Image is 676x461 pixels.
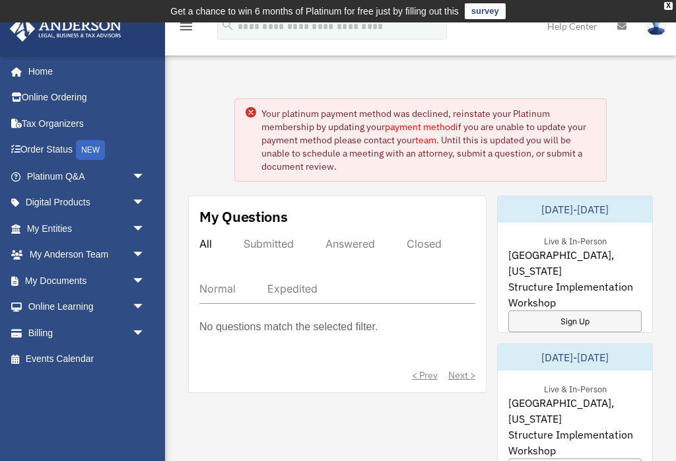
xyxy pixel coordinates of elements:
div: Submitted [244,237,294,250]
a: My Anderson Teamarrow_drop_down [9,242,165,268]
a: Events Calendar [9,346,165,372]
div: My Questions [199,207,288,227]
span: Structure Implementation Workshop [508,427,642,458]
span: arrow_drop_down [132,215,158,242]
p: No questions match the selected filter. [199,318,378,336]
div: close [664,2,673,10]
a: Tax Organizers [9,110,165,137]
span: arrow_drop_down [132,320,158,347]
a: Billingarrow_drop_down [9,320,165,346]
div: Live & In-Person [533,233,617,247]
div: Closed [407,237,442,250]
div: NEW [76,140,105,160]
div: All [199,237,212,250]
div: [DATE]-[DATE] [498,344,652,371]
span: [GEOGRAPHIC_DATA], [US_STATE] [508,395,642,427]
a: menu [178,23,194,34]
a: My Documentsarrow_drop_down [9,267,165,294]
span: arrow_drop_down [132,294,158,321]
div: Answered [325,237,375,250]
div: Get a chance to win 6 months of Platinum for free just by filling out this [170,3,459,19]
a: team [415,134,436,146]
img: Anderson Advisors Platinum Portal [6,16,125,42]
span: [GEOGRAPHIC_DATA], [US_STATE] [508,247,642,279]
span: Structure Implementation Workshop [508,279,642,310]
a: survey [465,3,506,19]
span: arrow_drop_down [132,190,158,217]
span: arrow_drop_down [132,267,158,295]
div: Normal [199,282,236,295]
span: arrow_drop_down [132,163,158,190]
div: Live & In-Person [533,381,617,395]
a: Digital Productsarrow_drop_down [9,190,165,216]
div: Expedited [267,282,318,295]
a: Online Learningarrow_drop_down [9,294,165,320]
div: Your platinum payment method was declined, reinstate your Platinum membership by updating your if... [261,107,595,173]
i: search [220,18,235,32]
span: arrow_drop_down [132,242,158,269]
a: Sign Up [508,310,642,332]
i: menu [178,18,194,34]
a: Order StatusNEW [9,137,165,164]
img: User Pic [646,17,666,36]
a: payment method [385,121,456,133]
a: My Entitiesarrow_drop_down [9,215,165,242]
div: [DATE]-[DATE] [498,196,652,223]
a: Online Ordering [9,85,165,111]
a: Home [9,58,158,85]
a: Platinum Q&Aarrow_drop_down [9,163,165,190]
